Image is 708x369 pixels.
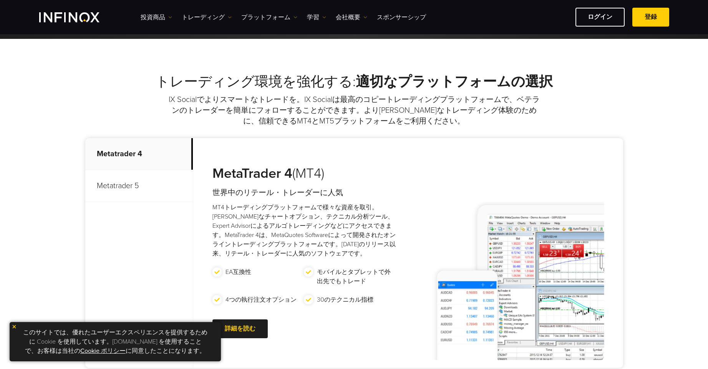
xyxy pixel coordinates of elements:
[575,8,625,27] a: ログイン
[85,138,193,170] p: Metatrader 4
[212,165,292,182] strong: MetaTrader 4
[212,319,268,338] a: 詳細を読む
[241,13,297,22] a: プラットフォーム
[12,324,17,329] img: yellow close icon
[336,13,367,22] a: 会社概要
[85,170,193,202] p: Metatrader 5
[632,8,669,27] a: 登録
[317,295,373,304] p: 30のテクニカル指標
[212,203,396,258] p: MT4トレーディングプラットフォームで様々な資産を取引。[PERSON_NAME]なチャートオプション、テクニカル分析ツール、Expert Advisorによるアルゴトレーディングなどにアクセス...
[212,187,396,198] h4: 世界中のリテール・トレーダーに人気
[225,295,297,304] p: 4つの執行注文オプション
[317,267,392,286] p: モバイルとタブレットで外出先でもトレード
[39,12,118,22] a: INFINOX Logo
[225,267,251,277] p: EA互換性
[80,347,126,355] a: Cookie ポリシー
[356,73,553,90] strong: 適切なプラットフォームの選択
[168,94,541,127] p: IX Socialでよりスマートなトレードを。IX Socialは最高のコピートレーディングプラットフォームで、ベテランのトレーダーを簡単にフォローすることができます。より[PERSON_NAM...
[182,13,232,22] a: トレーディング
[141,13,172,22] a: 投資商品
[307,13,326,22] a: 学習
[85,73,623,90] h2: トレーディング環境を強化する:
[13,326,217,357] p: このサイトでは、優れたユーザーエクスペリエンスを提供するために Cookie を使用しています。[DOMAIN_NAME] を使用することで、お客様は当社の に同意したことになります。
[212,165,396,182] h3: (MT4)
[377,13,426,22] a: スポンサーシップ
